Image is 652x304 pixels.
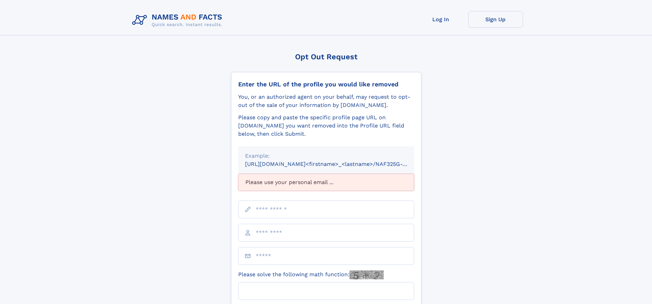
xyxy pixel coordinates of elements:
div: You, or an authorized agent on your behalf, may request to opt-out of the sale of your informatio... [238,93,414,109]
img: Logo Names and Facts [129,11,228,29]
a: Log In [413,11,468,28]
label: Please solve the following math function: [238,270,384,279]
div: Example: [245,152,407,160]
div: Please copy and paste the specific profile page URL on [DOMAIN_NAME] you want removed into the Pr... [238,113,414,138]
small: [URL][DOMAIN_NAME]<firstname>_<lastname>/NAF325G-xxxxxxxx [245,161,427,167]
div: Opt Out Request [231,52,421,61]
div: Please use your personal email ... [238,174,414,191]
a: Sign Up [468,11,523,28]
div: Enter the URL of the profile you would like removed [238,81,414,88]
